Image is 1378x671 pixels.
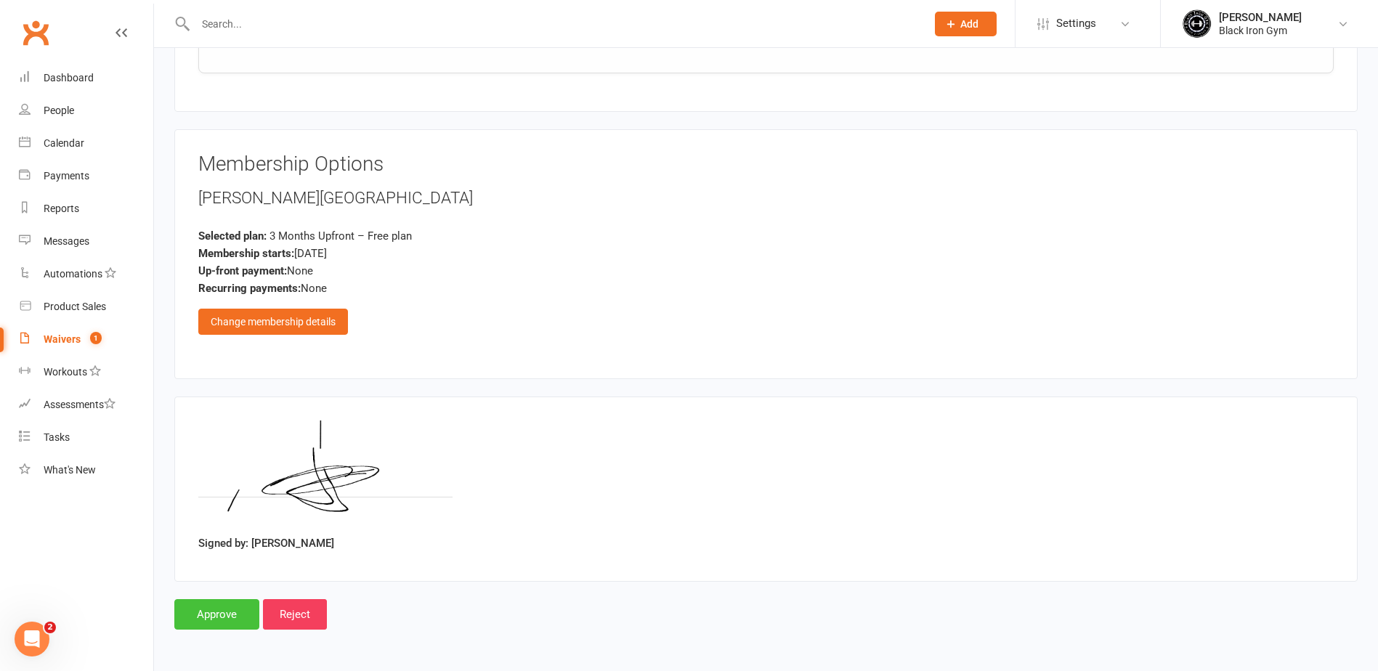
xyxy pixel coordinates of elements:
div: Assessments [44,399,115,410]
img: image1760318766.png [198,420,453,529]
div: Automations [44,268,102,280]
div: People [44,105,74,116]
div: None [198,262,1334,280]
a: Dashboard [19,62,153,94]
div: Calendar [44,137,84,149]
a: Assessments [19,389,153,421]
input: Approve [174,599,259,630]
span: Settings [1056,7,1096,40]
span: 2 [44,622,56,633]
a: Product Sales [19,290,153,323]
div: [PERSON_NAME] [1219,11,1302,24]
a: Waivers 1 [19,323,153,356]
iframe: Intercom live chat [15,622,49,656]
div: Messages [44,235,89,247]
input: Reject [263,599,327,630]
div: None [198,280,1334,297]
a: Workouts [19,356,153,389]
div: [DATE] [198,245,1334,262]
div: Workouts [44,366,87,378]
span: 3 Months Upfront – Free plan [269,229,412,243]
div: Change membership details [198,309,348,335]
span: Add [960,18,978,30]
a: Tasks [19,421,153,454]
a: Automations [19,258,153,290]
div: Tasks [44,431,70,443]
div: Waivers [44,333,81,345]
label: Signed by: [PERSON_NAME] [198,534,334,552]
div: Payments [44,170,89,182]
strong: Membership starts: [198,247,294,260]
div: Product Sales [44,301,106,312]
h3: Membership Options [198,153,1334,176]
a: Messages [19,225,153,258]
img: thumb_image1623296242.png [1183,9,1212,38]
a: Clubworx [17,15,54,51]
span: 1 [90,332,102,344]
button: Add [935,12,997,36]
div: What's New [44,464,96,476]
strong: Recurring payments: [198,282,301,295]
a: People [19,94,153,127]
div: [PERSON_NAME][GEOGRAPHIC_DATA] [198,187,1334,210]
a: Calendar [19,127,153,160]
a: Payments [19,160,153,192]
div: Reports [44,203,79,214]
a: Reports [19,192,153,225]
div: Black Iron Gym [1219,24,1302,37]
input: Search... [191,14,916,34]
a: What's New [19,454,153,487]
strong: Up-front payment: [198,264,287,277]
div: Dashboard [44,72,94,84]
strong: Selected plan: [198,229,267,243]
